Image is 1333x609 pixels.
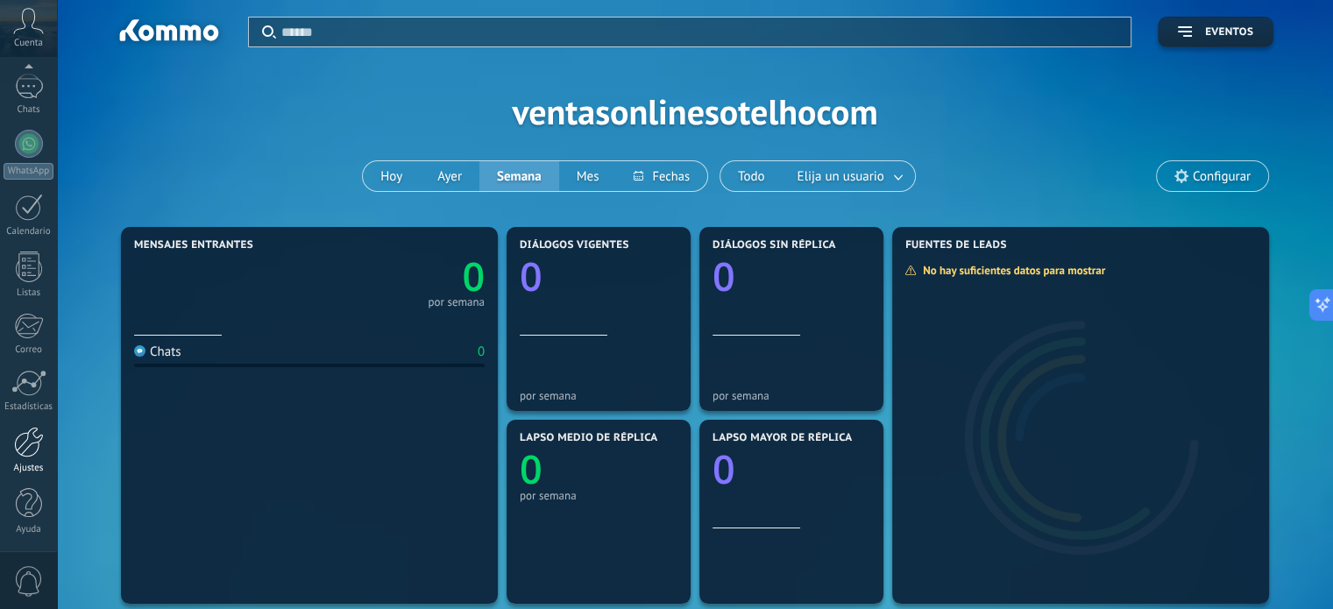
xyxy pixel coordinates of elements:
[520,443,542,496] text: 0
[4,401,54,413] div: Estadísticas
[559,161,617,191] button: Mes
[4,104,54,116] div: Chats
[14,38,43,49] span: Cuenta
[134,343,181,360] div: Chats
[1205,26,1253,39] span: Eventos
[479,161,559,191] button: Semana
[520,239,629,251] span: Diálogos vigentes
[713,432,852,444] span: Lapso mayor de réplica
[520,250,542,303] text: 0
[713,239,836,251] span: Diálogos sin réplica
[904,263,1117,278] div: No hay suficientes datos para mostrar
[4,226,54,237] div: Calendario
[420,161,479,191] button: Ayer
[520,389,677,402] div: por semana
[616,161,706,191] button: Fechas
[309,250,485,303] a: 0
[462,250,485,303] text: 0
[134,239,253,251] span: Mensajes entrantes
[4,524,54,535] div: Ayuda
[4,287,54,299] div: Listas
[713,389,870,402] div: por semana
[428,298,485,307] div: por semana
[4,344,54,356] div: Correo
[134,345,145,357] img: Chats
[783,161,915,191] button: Elija un usuario
[713,443,735,496] text: 0
[520,489,677,502] div: por semana
[520,432,658,444] span: Lapso medio de réplica
[1193,169,1251,184] span: Configurar
[794,165,888,188] span: Elija un usuario
[720,161,783,191] button: Todo
[363,161,420,191] button: Hoy
[905,239,1007,251] span: Fuentes de leads
[713,250,735,303] text: 0
[478,343,485,360] div: 0
[1158,17,1273,47] button: Eventos
[4,163,53,180] div: WhatsApp
[4,463,54,474] div: Ajustes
